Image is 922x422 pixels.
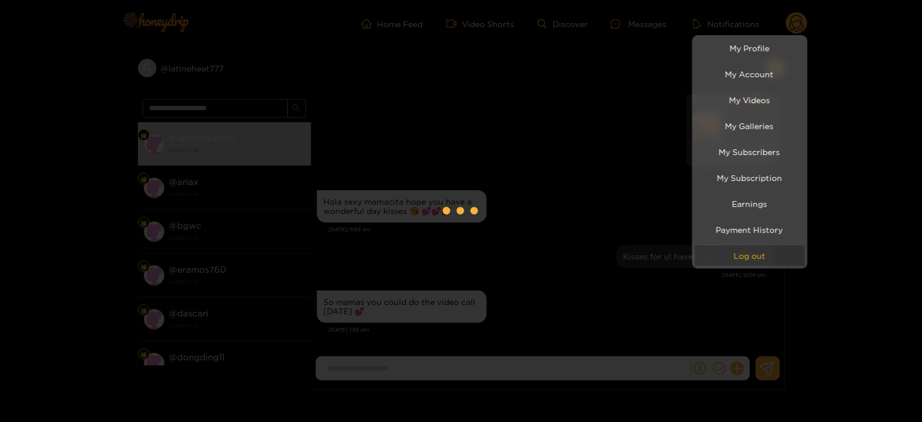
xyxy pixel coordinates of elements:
a: My Account [695,64,805,84]
a: Earnings [695,194,805,214]
a: Payment History [695,220,805,240]
a: My Profile [695,38,805,58]
a: My Subscription [695,168,805,188]
a: My Videos [695,90,805,110]
a: My Subscribers [695,142,805,162]
a: My Galleries [695,116,805,136]
button: Log out [695,246,805,266]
